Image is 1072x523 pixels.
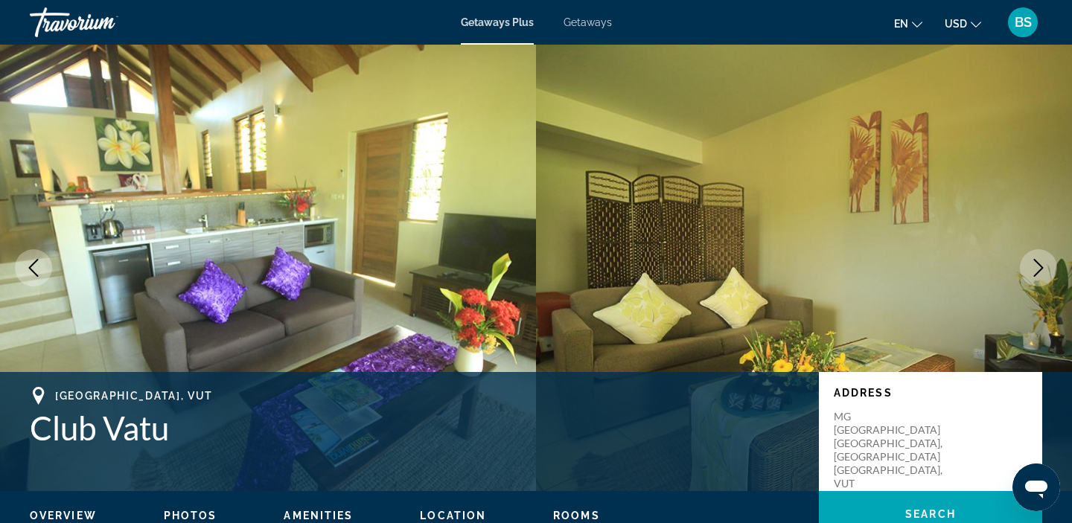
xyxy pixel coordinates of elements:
h1: Club Vatu [30,408,804,447]
span: Rooms [553,510,600,522]
button: Next image [1020,249,1057,286]
span: Photos [164,510,217,522]
button: User Menu [1004,7,1042,38]
button: Photos [164,509,217,522]
span: Location [420,510,486,522]
a: Getaways [564,16,612,28]
button: Overview [30,509,97,522]
p: Address [834,387,1027,399]
a: Travorium [30,3,179,42]
span: en [894,18,908,30]
iframe: Button to launch messaging window [1012,463,1060,511]
a: Getaways Plus [461,16,534,28]
p: MG [GEOGRAPHIC_DATA] [GEOGRAPHIC_DATA], [GEOGRAPHIC_DATA] [GEOGRAPHIC_DATA], VUT [834,410,953,490]
span: Overview [30,510,97,522]
button: Amenities [284,509,353,522]
button: Rooms [553,509,600,522]
button: Location [420,509,486,522]
span: Search [905,508,956,520]
button: Change language [894,13,922,34]
span: BS [1015,15,1032,30]
span: Amenities [284,510,353,522]
button: Change currency [945,13,981,34]
span: USD [945,18,967,30]
span: [GEOGRAPHIC_DATA], VUT [55,390,213,402]
button: Previous image [15,249,52,286]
